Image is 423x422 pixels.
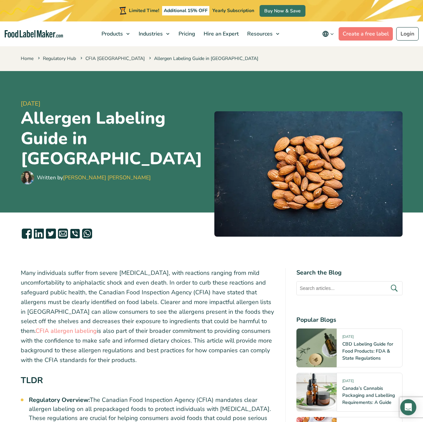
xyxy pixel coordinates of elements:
[137,30,163,38] span: Industries
[148,55,258,62] span: Allergen Labeling Guide in [GEOGRAPHIC_DATA]
[396,27,419,41] a: Login
[129,7,159,14] span: Limited Time!
[260,5,305,17] a: Buy Now & Save
[296,315,403,324] h4: Popular Blogs
[21,99,209,108] span: [DATE]
[342,378,354,386] span: [DATE]
[36,327,97,335] a: CFIA allergen labeling
[296,281,403,295] input: Search articles...
[202,30,239,38] span: Hire an Expert
[243,21,283,46] a: Resources
[99,30,124,38] span: Products
[339,27,393,41] a: Create a free label
[97,21,133,46] a: Products
[296,268,403,277] h4: Search the Blog
[43,55,76,62] a: Regulatory Hub
[174,21,198,46] a: Pricing
[342,385,395,406] a: Canada’s Cannabis Packaging and Labelling Requirements: A Guide
[21,108,209,169] h1: Allergen Labeling Guide in [GEOGRAPHIC_DATA]
[21,268,275,365] p: Many individuals suffer from severe [MEDICAL_DATA], with reactions ranging from mild uncomfortabi...
[342,341,393,361] a: CBD Labeling Guide for Food Products: FDA & State Regulations
[342,334,354,342] span: [DATE]
[245,30,273,38] span: Resources
[21,171,34,184] img: Maria Abi Hanna - Food Label Maker
[29,396,90,404] strong: Regulatory Overview:
[37,174,151,182] div: Written by
[400,399,416,415] div: Open Intercom Messenger
[162,6,209,15] span: Additional 15% OFF
[21,374,43,386] strong: TLDR
[212,7,254,14] span: Yearly Subscription
[21,55,33,62] a: Home
[177,30,196,38] span: Pricing
[135,21,173,46] a: Industries
[85,55,145,62] a: CFIA [GEOGRAPHIC_DATA]
[63,174,151,181] a: [PERSON_NAME] [PERSON_NAME]
[200,21,241,46] a: Hire an Expert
